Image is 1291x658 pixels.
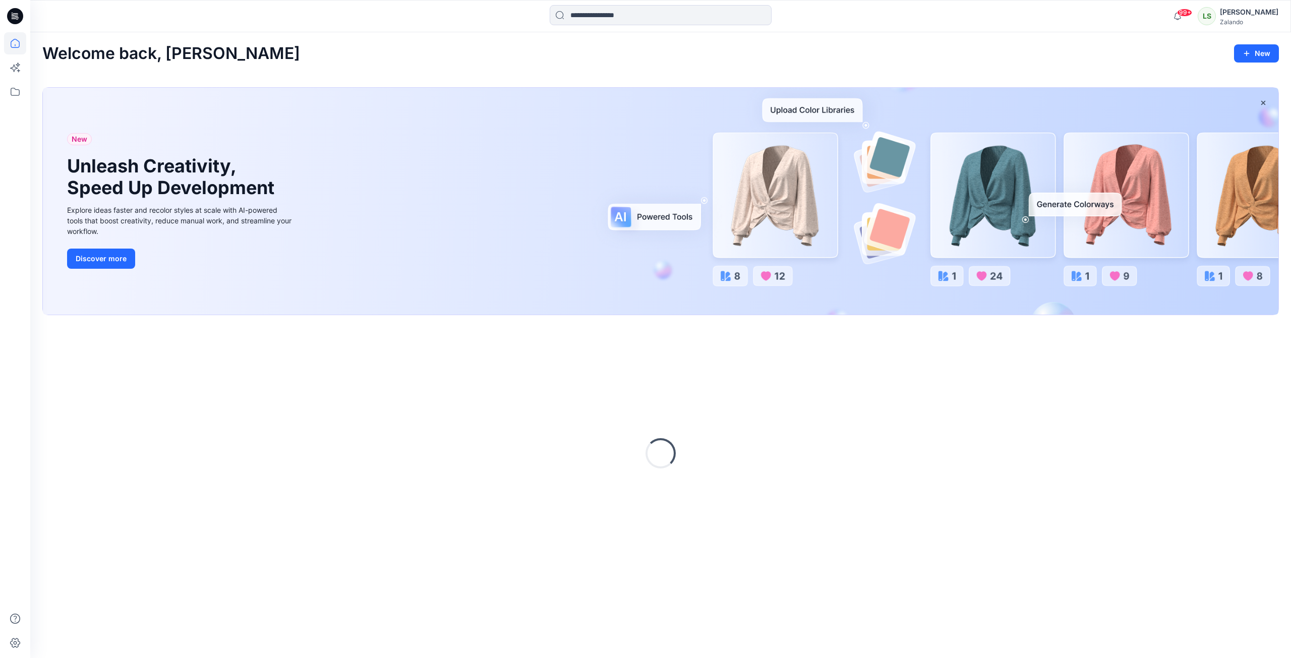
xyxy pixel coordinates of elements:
[1177,9,1192,17] span: 99+
[67,249,294,269] a: Discover more
[67,249,135,269] button: Discover more
[1234,44,1279,63] button: New
[42,44,300,63] h2: Welcome back, [PERSON_NAME]
[1220,18,1278,26] div: Zalando
[1220,6,1278,18] div: [PERSON_NAME]
[72,133,87,145] span: New
[67,205,294,236] div: Explore ideas faster and recolor styles at scale with AI-powered tools that boost creativity, red...
[1198,7,1216,25] div: LS
[67,155,279,199] h1: Unleash Creativity, Speed Up Development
